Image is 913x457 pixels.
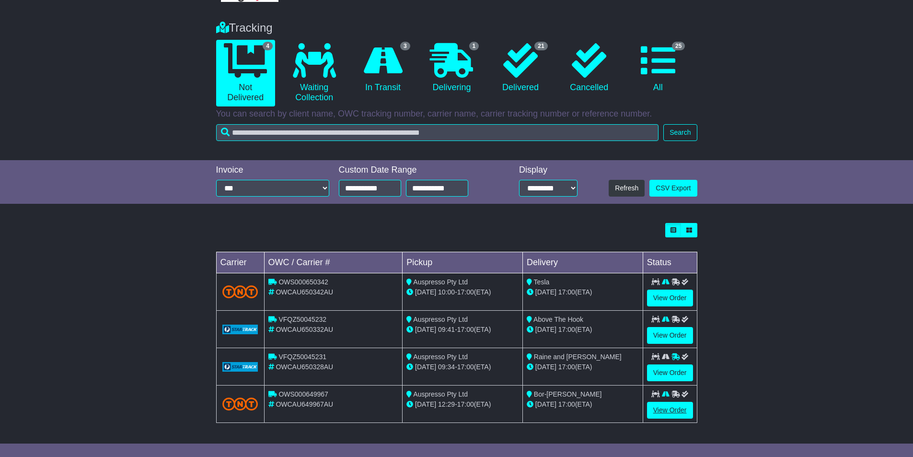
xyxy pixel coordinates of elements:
a: CSV Export [649,180,697,197]
span: OWS000650342 [278,278,328,286]
img: TNT_Domestic.png [222,398,258,410]
p: You can search by client name, OWC tracking number, carrier name, carrier tracking number or refe... [216,109,697,119]
td: Carrier [216,252,264,273]
span: [DATE] [535,363,556,371]
span: 17:00 [558,326,575,333]
span: OWCAU650342AU [276,288,333,296]
span: 17:00 [558,400,575,408]
span: 3 [400,42,410,50]
button: Search [663,124,697,141]
span: VFQZ50045231 [278,353,326,361]
span: 17:00 [457,326,474,333]
a: Waiting Collection [285,40,344,106]
span: [DATE] [535,288,556,296]
span: [DATE] [415,326,436,333]
span: 17:00 [457,400,474,408]
div: Display [519,165,578,176]
span: 1 [469,42,479,50]
span: VFQZ50045232 [278,316,326,323]
img: GetCarrierServiceLogo [222,325,258,334]
span: 12:29 [438,400,455,408]
img: TNT_Domestic.png [222,285,258,298]
div: Invoice [216,165,329,176]
span: 17:00 [558,288,575,296]
div: (ETA) [527,362,639,372]
span: [DATE] [415,363,436,371]
span: Raine and [PERSON_NAME] [534,353,622,361]
span: 09:34 [438,363,455,371]
button: Refresh [609,180,645,197]
a: 1 Delivering [422,40,481,96]
div: - (ETA) [406,325,519,335]
span: Above The Hook [533,316,583,323]
span: 17:00 [558,363,575,371]
a: View Order [647,327,693,344]
span: Auspresso Pty Ltd [413,278,468,286]
span: Auspresso Pty Ltd [413,353,468,361]
a: View Order [647,364,693,381]
span: [DATE] [535,326,556,333]
a: 25 All [628,40,687,96]
span: 09:41 [438,326,455,333]
span: Tesla [534,278,550,286]
span: OWCAU650332AU [276,326,333,333]
span: Auspresso Pty Ltd [413,316,468,323]
div: (ETA) [527,325,639,335]
span: OWCAU650328AU [276,363,333,371]
div: - (ETA) [406,287,519,297]
span: Bor-[PERSON_NAME] [534,390,602,398]
td: Status [643,252,697,273]
a: 3 In Transit [353,40,412,96]
span: OWS000649967 [278,390,328,398]
td: Delivery [522,252,643,273]
span: 4 [263,42,273,50]
td: OWC / Carrier # [264,252,403,273]
div: (ETA) [527,399,639,410]
span: 21 [534,42,547,50]
span: 17:00 [457,288,474,296]
a: 21 Delivered [491,40,550,96]
span: [DATE] [415,288,436,296]
div: Tracking [211,21,702,35]
span: 17:00 [457,363,474,371]
td: Pickup [403,252,523,273]
span: Auspresso Pty Ltd [413,390,468,398]
a: View Order [647,290,693,306]
div: Custom Date Range [339,165,493,176]
span: OWCAU649967AU [276,400,333,408]
div: - (ETA) [406,399,519,410]
a: Cancelled [560,40,619,96]
span: [DATE] [415,400,436,408]
a: View Order [647,402,693,419]
img: GetCarrierServiceLogo [222,362,258,372]
span: 10:00 [438,288,455,296]
a: 4 Not Delivered [216,40,275,106]
span: [DATE] [535,400,556,408]
span: 25 [672,42,685,50]
div: (ETA) [527,287,639,297]
div: - (ETA) [406,362,519,372]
